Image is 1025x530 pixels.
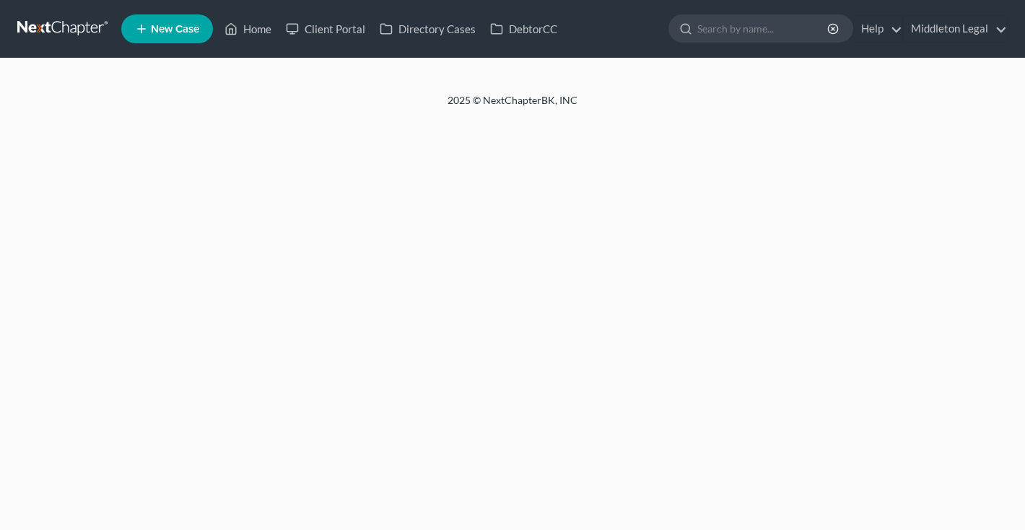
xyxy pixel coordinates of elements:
a: DebtorCC [483,16,564,42]
a: Client Portal [279,16,372,42]
div: 2025 © NextChapterBK, INC [101,93,924,119]
input: Search by name... [697,15,829,42]
a: Help [854,16,902,42]
a: Middleton Legal [904,16,1007,42]
a: Home [217,16,279,42]
a: Directory Cases [372,16,483,42]
span: New Case [151,24,199,35]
